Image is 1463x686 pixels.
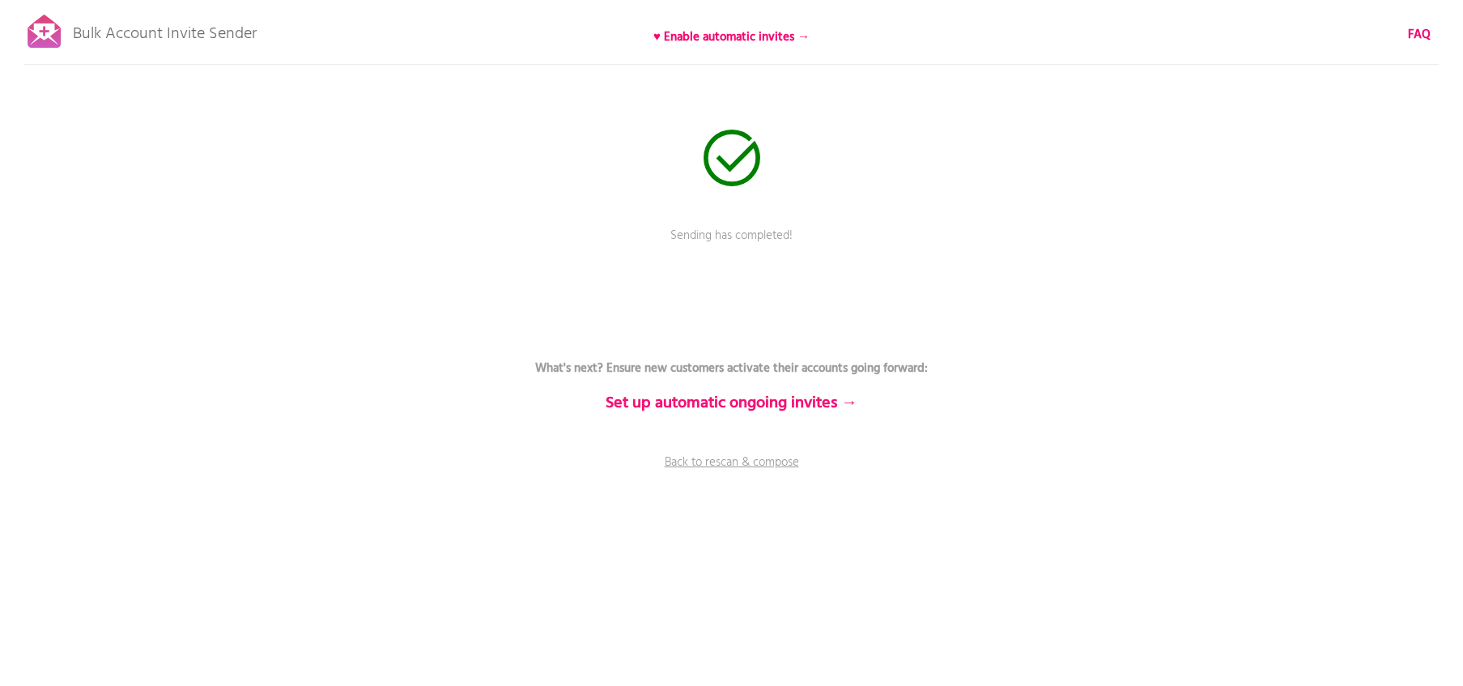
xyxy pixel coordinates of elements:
[606,390,857,416] b: Set up automatic ongoing invites →
[73,10,257,50] p: Bulk Account Invite Sender
[1408,25,1431,45] b: FAQ
[489,227,975,267] p: Sending has completed!
[535,359,928,378] b: What's next? Ensure new customers activate their accounts going forward:
[653,28,810,47] b: ♥ Enable automatic invites →
[1408,26,1431,44] a: FAQ
[489,454,975,494] a: Back to rescan & compose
